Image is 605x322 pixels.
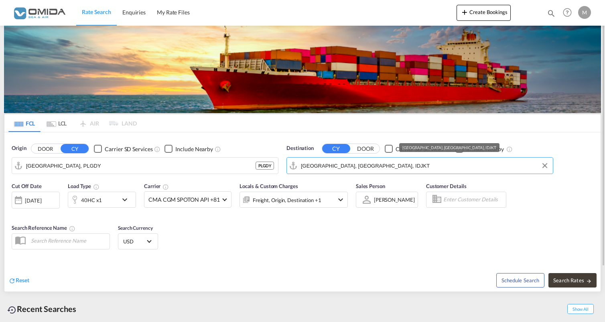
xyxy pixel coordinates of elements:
[12,183,42,189] span: Cut Off Date
[215,146,221,152] md-icon: Unchecked: Ignores neighbouring ports when fetching rates.Checked : Includes neighbouring ports w...
[118,225,153,231] span: Search Currency
[25,197,41,204] div: [DATE]
[120,195,134,205] md-icon: icon-chevron-down
[154,146,160,152] md-icon: Unchecked: Search for CY (Container Yard) services for all selected carriers.Checked : Search for...
[402,143,496,152] div: [GEOGRAPHIC_DATA], [GEOGRAPHIC_DATA], IDJKT
[287,158,553,174] md-input-container: Jakarta, Java, IDJKT
[336,195,345,205] md-icon: icon-chevron-down
[12,158,278,174] md-input-container: Gdynia, PLGDY
[457,5,511,21] button: icon-plus 400-fgCreate Bookings
[426,183,467,189] span: Customer Details
[373,194,416,205] md-select: Sales Person: MARCIN MĄDRY
[148,196,220,204] span: CMA CGM SPOTON API +81
[374,196,415,203] div: [PERSON_NAME]
[93,184,99,190] md-icon: icon-information-outline
[578,6,591,19] div: M
[256,162,274,170] div: PLGDY
[12,4,66,22] img: 459c566038e111ed959c4fc4f0a4b274.png
[162,184,169,190] md-icon: The selected Trucker/Carrierwill be displayed in the rate results If the rates are from another f...
[82,8,111,15] span: Rate Search
[61,144,89,153] button: CY
[548,273,597,288] button: Search Ratesicon-arrow-right
[301,160,549,172] input: Search by Port
[547,9,556,18] md-icon: icon-magnify
[240,183,298,189] span: Locals & Custom Charges
[27,235,110,247] input: Search Reference Name
[68,183,99,189] span: Load Type
[586,278,592,284] md-icon: icon-arrow-right
[286,144,314,152] span: Destination
[8,277,16,284] md-icon: icon-refresh
[12,208,18,219] md-datepicker: Select
[8,114,137,132] md-pagination-wrapper: Use the left and right arrow keys to navigate between tabs
[466,145,504,153] div: Include Nearby
[351,144,380,154] button: DOOR
[31,144,59,154] button: DOOR
[175,145,213,153] div: Include Nearby
[12,192,60,209] div: [DATE]
[4,300,79,318] div: Recent Searches
[123,238,146,245] span: USD
[455,144,504,153] md-checkbox: Checkbox No Ink
[560,6,574,19] span: Help
[144,183,169,189] span: Carrier
[122,235,154,247] md-select: Select Currency: $ USDUnited States Dollar
[12,144,26,152] span: Origin
[12,225,75,231] span: Search Reference Name
[560,6,578,20] div: Help
[122,9,146,16] span: Enquiries
[443,194,503,206] input: Enter Customer Details
[253,194,321,206] div: Freight Origin Destination Factory Stuffing
[4,132,601,291] div: Origin DOOR CY Checkbox No InkUnchecked: Search for CY (Container Yard) services for all selected...
[385,144,443,153] md-checkbox: Checkbox No Ink
[7,305,17,315] md-icon: icon-backup-restore
[567,304,594,314] span: Show All
[16,277,29,284] span: Reset
[496,273,544,288] button: Note: By default Schedule search will only considerorigin ports, destination ports and cut off da...
[4,26,601,113] img: LCL+%26+FCL+BACKGROUND.png
[322,144,350,153] button: CY
[539,160,551,172] button: Clear Input
[240,192,348,208] div: Freight Origin Destination Factory Stuffingicon-chevron-down
[94,144,152,153] md-checkbox: Checkbox No Ink
[460,7,469,17] md-icon: icon-plus 400-fg
[396,145,443,153] div: Carrier SD Services
[547,9,556,21] div: icon-magnify
[68,192,136,208] div: 40HC x1icon-chevron-down
[81,194,102,206] div: 40HC x1
[8,276,29,285] div: icon-refreshReset
[356,183,385,189] span: Sales Person
[69,225,75,232] md-icon: Your search will be saved by the below given name
[8,114,41,132] md-tab-item: FCL
[164,144,213,153] md-checkbox: Checkbox No Ink
[506,146,513,152] md-icon: Unchecked: Ignores neighbouring ports when fetching rates.Checked : Includes neighbouring ports w...
[553,277,592,284] span: Search Rates
[157,9,190,16] span: My Rate Files
[41,114,73,132] md-tab-item: LCL
[105,145,152,153] div: Carrier SD Services
[26,160,256,172] input: Search by Port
